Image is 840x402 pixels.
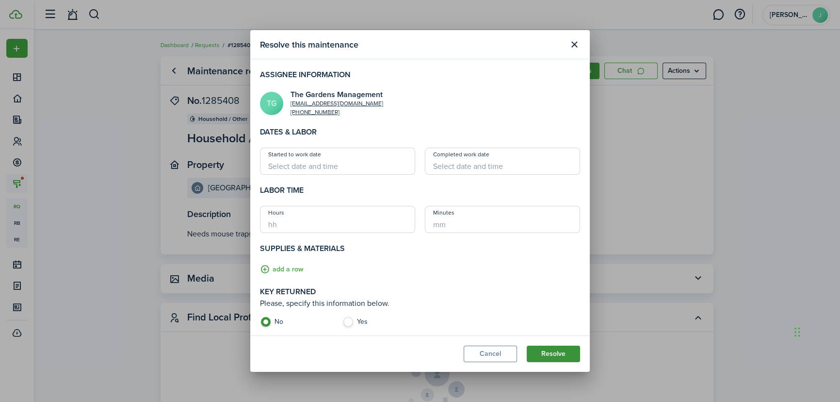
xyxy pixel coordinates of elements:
avatar-text: TG [260,92,283,115]
input: Select date and time [425,148,580,175]
input: Select date and time [260,148,415,175]
button: Resolve [527,346,580,362]
div: Drag [794,318,800,347]
label: Yes [342,317,415,332]
h2: The Gardens Management [291,90,383,99]
input: mm [425,206,580,233]
h4: Dates & labor [260,126,580,138]
h4: Key returned [260,286,415,298]
h4: Assignee Information [260,69,580,81]
a: [PHONE_NUMBER] [291,108,383,117]
h4: Labor time [260,184,580,196]
p: Please, specify this information below. [260,298,415,309]
a: [EMAIL_ADDRESS][DOMAIN_NAME] [291,99,383,108]
input: hh [260,206,415,233]
iframe: Chat Widget [792,308,840,354]
h4: Supplies & Materials [260,243,580,254]
label: No [260,317,333,332]
button: Close modal [566,36,582,53]
button: Cancel [464,346,517,362]
modal-title: Resolve this maintenance [260,35,564,54]
button: add a row [260,264,304,275]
